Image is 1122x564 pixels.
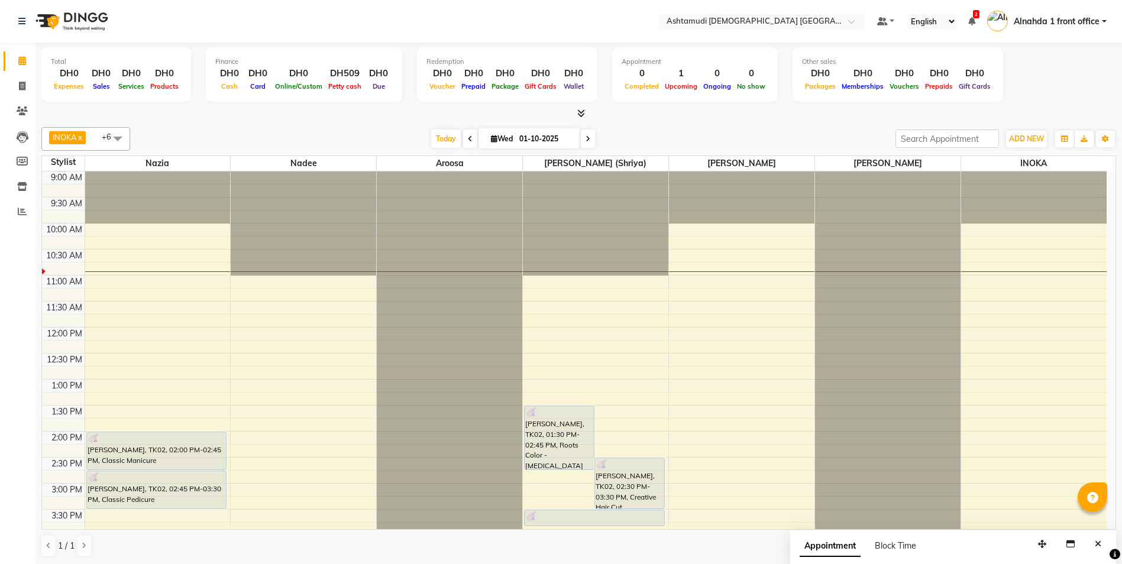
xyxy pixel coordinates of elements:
div: DH0 [522,67,560,80]
div: DH0 [115,67,147,80]
div: 11:00 AM [44,275,85,288]
span: [PERSON_NAME] [669,156,814,171]
div: [PERSON_NAME], TK02, 02:00 PM-02:45 PM, Classic Manicure [87,432,227,469]
span: INOKA [53,132,77,142]
div: 10:00 AM [44,223,85,236]
div: 1:30 PM [49,406,85,418]
div: 10:30 AM [44,249,85,262]
span: Aroosa [377,156,522,171]
span: Gift Cards [956,82,994,90]
span: Nazia [85,156,231,171]
div: DH0 [489,67,522,80]
div: DH0 [364,67,393,80]
span: Prepaids [922,82,956,90]
span: Today [431,129,461,148]
div: 11:30 AM [44,302,85,314]
span: Wed [488,134,516,143]
div: 12:30 PM [44,354,85,366]
span: Products [147,82,182,90]
div: DH0 [272,67,325,80]
span: [PERSON_NAME] [815,156,961,171]
span: Nadee [231,156,376,171]
span: INOKA [961,156,1107,171]
div: Redemption [426,57,588,67]
span: +6 [102,132,120,141]
span: 1 / 1 [58,540,75,552]
a: x [77,132,82,142]
div: [PERSON_NAME], TK02, 03:30 PM-03:50 PM, Full Arms Waxing [525,510,664,526]
span: Services [115,82,147,90]
div: 0 [700,67,734,80]
div: 0 [622,67,662,80]
input: 2025-10-01 [516,130,575,148]
div: 2:00 PM [49,432,85,444]
span: Cash [218,82,241,90]
span: Package [489,82,522,90]
div: DH0 [922,67,956,80]
span: Memberships [839,82,887,90]
div: DH0 [560,67,588,80]
span: 2 [973,10,979,18]
div: 12:00 PM [44,328,85,340]
div: Total [51,57,182,67]
span: ADD NEW [1009,134,1044,143]
input: Search Appointment [895,129,999,148]
span: Online/Custom [272,82,325,90]
span: No show [734,82,768,90]
div: Stylist [42,156,85,168]
div: DH0 [887,67,922,80]
span: Due [370,82,388,90]
span: Sales [90,82,113,90]
div: DH0 [244,67,272,80]
div: Other sales [802,57,994,67]
div: DH0 [802,67,839,80]
span: Completed [622,82,662,90]
span: Card [247,82,269,90]
div: 0 [734,67,768,80]
div: [PERSON_NAME], TK02, 02:30 PM-03:30 PM, Creative Hair Cut [595,458,664,508]
div: DH509 [325,67,364,80]
span: Voucher [426,82,458,90]
div: 1 [662,67,700,80]
div: DH0 [839,67,887,80]
div: DH0 [147,67,182,80]
span: Packages [802,82,839,90]
div: DH0 [87,67,115,80]
div: 9:30 AM [48,197,85,210]
span: Appointment [800,536,861,557]
div: DH0 [51,67,87,80]
span: Wallet [561,82,587,90]
span: Alnahda 1 front office [1014,15,1100,28]
div: DH0 [956,67,994,80]
span: [PERSON_NAME] (Shriya) [523,156,668,171]
button: ADD NEW [1006,131,1047,147]
span: Upcoming [662,82,700,90]
div: 2:30 PM [49,458,85,470]
div: 1:00 PM [49,380,85,392]
span: Vouchers [887,82,922,90]
span: Gift Cards [522,82,560,90]
div: DH0 [215,67,244,80]
span: Petty cash [325,82,364,90]
div: [PERSON_NAME], TK02, 02:45 PM-03:30 PM, Classic Pedicure [87,471,227,508]
span: Prepaid [458,82,489,90]
div: [PERSON_NAME], TK02, 01:30 PM-02:45 PM, Roots Color - [MEDICAL_DATA] Free [525,406,594,469]
span: Expenses [51,82,87,90]
div: 3:00 PM [49,484,85,496]
iframe: chat widget [1072,517,1110,552]
div: Finance [215,57,393,67]
div: 9:00 AM [48,171,85,184]
span: Block Time [875,540,916,551]
div: DH0 [426,67,458,80]
div: 3:30 PM [49,510,85,522]
div: DH0 [458,67,489,80]
span: Ongoing [700,82,734,90]
a: 2 [968,16,975,27]
img: logo [30,5,111,38]
img: Alnahda 1 front office [987,11,1008,31]
div: Appointment [622,57,768,67]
